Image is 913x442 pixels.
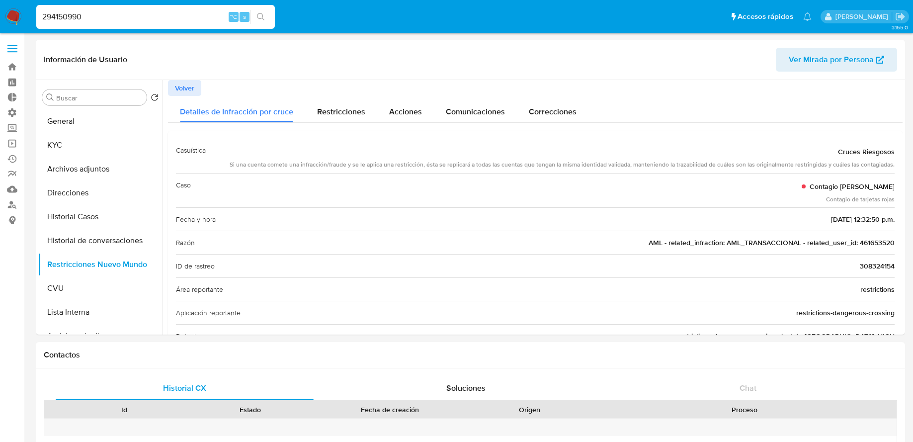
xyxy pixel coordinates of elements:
button: Archivos adjuntos [38,157,163,181]
input: Buscar [56,93,143,102]
p: fabricio.bottalo@mercadolibre.com [835,12,892,21]
div: Proceso [599,405,890,415]
button: Restricciones Nuevo Mundo [38,253,163,276]
span: Accesos rápidos [738,11,793,22]
span: s [243,12,246,21]
div: Estado [194,405,306,415]
button: Historial Casos [38,205,163,229]
input: Buscar usuario o caso... [36,10,275,23]
button: KYC [38,133,163,157]
button: Buscar [46,93,54,101]
a: Notificaciones [803,12,812,21]
span: Chat [740,382,756,394]
span: Ver Mirada por Persona [789,48,874,72]
span: Historial CX [163,382,206,394]
h1: Información de Usuario [44,55,127,65]
button: Lista Interna [38,300,163,324]
span: ⌥ [230,12,237,21]
button: search-icon [250,10,271,24]
button: Anticipos de dinero [38,324,163,348]
button: General [38,109,163,133]
button: Direcciones [38,181,163,205]
h1: Contactos [44,350,897,360]
button: Volver al orden por defecto [151,93,159,104]
button: CVU [38,276,163,300]
button: Historial de conversaciones [38,229,163,253]
div: Origen [474,405,585,415]
button: Ver Mirada por Persona [776,48,897,72]
a: Salir [895,11,906,22]
div: Id [69,405,180,415]
span: Soluciones [446,382,486,394]
div: Fecha de creación [320,405,460,415]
